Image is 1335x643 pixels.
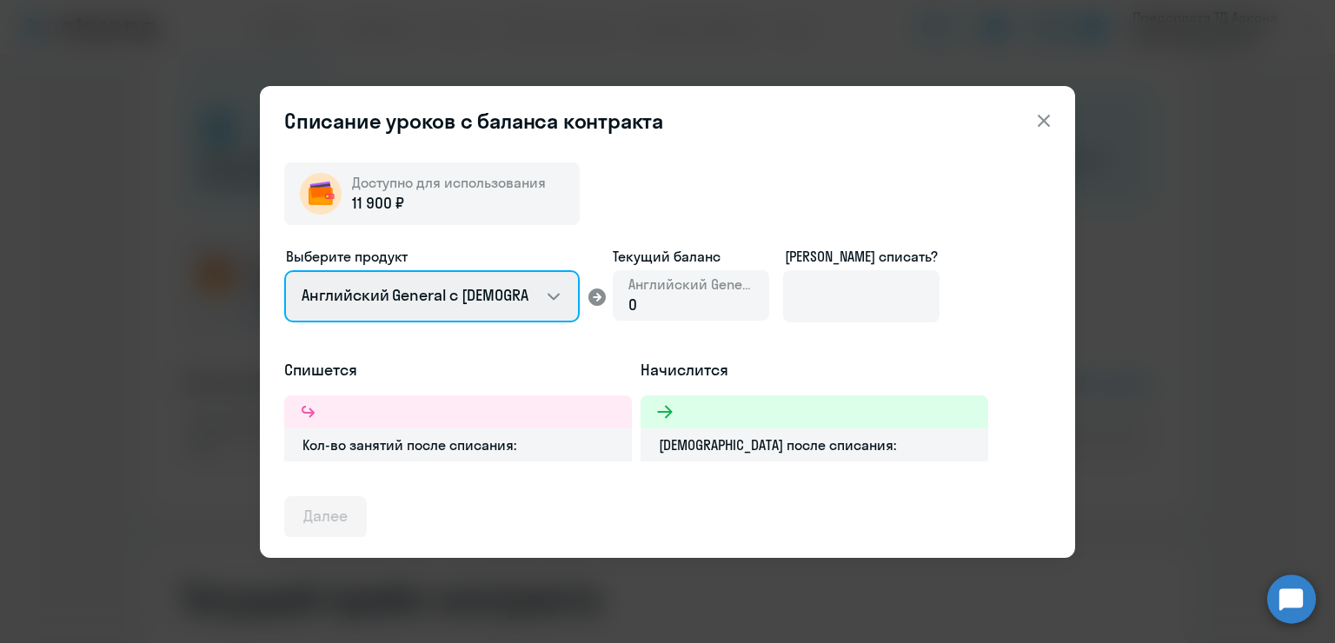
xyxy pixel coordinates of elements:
span: Доступно для использования [352,174,546,191]
span: Английский General [628,275,754,294]
h5: Спишется [284,359,632,381]
h5: Начислится [641,359,988,381]
span: Выберите продукт [286,248,408,265]
button: Далее [284,496,367,538]
span: 0 [628,295,637,315]
div: [DEMOGRAPHIC_DATA] после списания: [641,428,988,461]
header: Списание уроков с баланса контракта [260,107,1075,135]
div: Далее [303,505,348,527]
div: Кол-во занятий после списания: [284,428,632,461]
span: Текущий баланс [613,246,769,267]
img: wallet-circle.png [300,173,342,215]
span: [PERSON_NAME] списать? [785,248,938,265]
span: 11 900 ₽ [352,192,404,215]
